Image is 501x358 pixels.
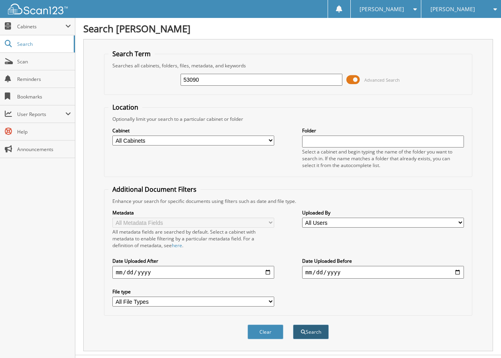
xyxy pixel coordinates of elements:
div: All metadata fields are searched by default. Select a cabinet with metadata to enable filtering b... [112,228,274,249]
img: scan123-logo-white.svg [8,4,68,14]
span: [PERSON_NAME] [360,7,404,12]
label: File type [112,288,274,295]
span: Scan [17,58,71,65]
span: Announcements [17,146,71,153]
span: [PERSON_NAME] [430,7,475,12]
span: Cabinets [17,23,65,30]
a: here [172,242,182,249]
iframe: Chat Widget [461,320,501,358]
legend: Search Term [108,49,155,58]
button: Search [293,325,329,339]
label: Uploaded By [302,209,464,216]
label: Date Uploaded Before [302,258,464,264]
legend: Additional Document Filters [108,185,200,194]
input: end [302,266,464,279]
div: Select a cabinet and begin typing the name of the folder you want to search in. If the name match... [302,148,464,169]
legend: Location [108,103,142,112]
label: Metadata [112,209,274,216]
div: Optionally limit your search to a particular cabinet or folder [108,116,468,122]
label: Cabinet [112,127,274,134]
label: Folder [302,127,464,134]
span: Help [17,128,71,135]
span: Advanced Search [364,77,400,83]
span: Reminders [17,76,71,83]
label: Date Uploaded After [112,258,274,264]
span: Bookmarks [17,93,71,100]
button: Clear [248,325,283,339]
div: Searches all cabinets, folders, files, metadata, and keywords [108,62,468,69]
h1: Search [PERSON_NAME] [83,22,493,35]
span: Search [17,41,70,47]
span: User Reports [17,111,65,118]
input: start [112,266,274,279]
div: Enhance your search for specific documents using filters such as date and file type. [108,198,468,205]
